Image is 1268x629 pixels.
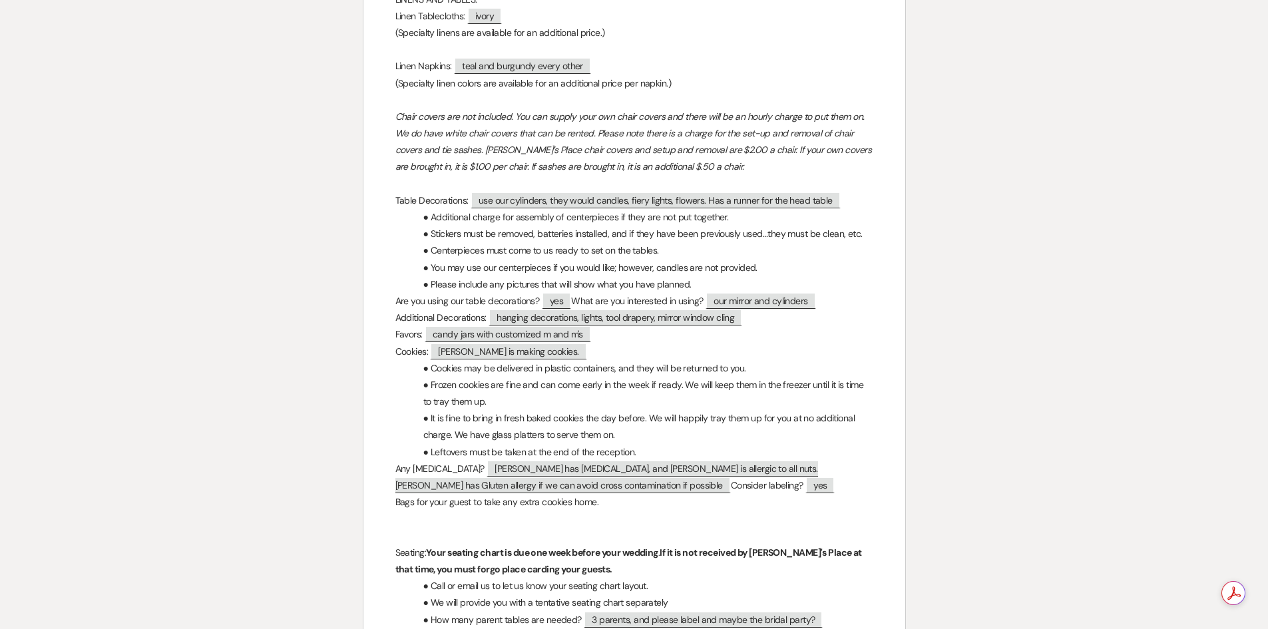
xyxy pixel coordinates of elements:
[395,192,873,209] p: Table Decorations:
[430,343,586,359] span: [PERSON_NAME] is making cookies.
[395,494,873,511] p: Bags for your guest to take any extra cookies home.
[395,410,873,443] p: ● It is fine to bring in fresh baked cookies the day before. We will happily tray them up for you...
[395,444,873,461] p: ● Leftovers must be taken at the end of the reception.
[805,477,835,493] span: yes
[489,309,742,325] span: hanging decorations, lights, tool drapery, mirror window cling
[395,594,873,611] p: ● We will provide you with a tentative seating chart separately
[395,293,873,310] p: Are you using our table decorations? What are you interested in using?
[395,326,873,343] p: Favors:
[395,226,873,242] p: ● Stickers must be removed, batteries installed, and if they have been previously used…they must ...
[454,57,591,74] span: teal and burgundy every other
[395,110,874,173] em: Chair covers are not included. You can supply your own chair covers and there will be an hourly c...
[395,546,864,575] strong: If it is not received by [PERSON_NAME]'s Place at that time, you must forgo place carding your gu...
[395,276,873,293] p: ● Please include any pictures that will show what you have planned.
[395,209,873,226] p: ● Additional charge for assembly of centerpieces if they are not put together.
[395,377,873,410] p: ● Frozen cookies are fine and can come early in the week if ready. We will keep them in the freez...
[467,7,502,24] span: ivory
[395,360,873,377] p: ● Cookies may be delivered in plastic containers, and they will be returned to you.
[395,242,873,259] p: ● Centerpieces must come to us ready to set on the tables.
[395,8,873,25] p: Linen Tablecloths:
[395,343,873,360] p: Cookies:
[706,292,816,309] span: our mirror and cylinders
[395,310,873,326] p: Additional Decorations:
[395,25,873,41] p: (Specialty linens are available for an additional price.)
[395,260,873,276] p: ● You may use our centerpieces if you would like; however, candles are not provided.
[395,58,873,75] p: Linen Napkins:
[395,612,873,628] p: ● How many parent tables are needed?
[584,611,823,628] span: 3 parents, and please label and maybe the bridal party?
[395,578,873,594] p: ● Call or email us to let us know your seating chart layout.
[395,461,873,494] p: Any [MEDICAL_DATA]? Consider labeling?
[395,75,873,92] p: (Specialty linen colors are available for an additional price per napkin.)
[471,192,841,208] span: use our cylinders, they would candles, fiery lights, flowers. Has a runner for the head table
[426,546,658,558] strong: Your seating chart is due one week before your wedding
[425,325,591,342] span: candy jars with customized m and m's
[395,544,873,578] p: Seating: .
[395,460,818,493] span: [PERSON_NAME] has [MEDICAL_DATA], and [PERSON_NAME] is allergic to all nuts. [PERSON_NAME] has Gl...
[542,292,571,309] span: yes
